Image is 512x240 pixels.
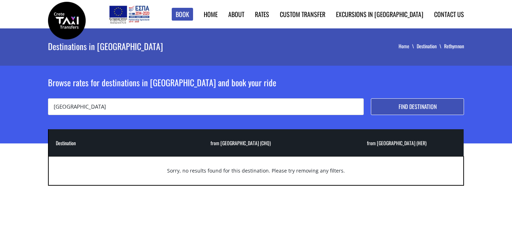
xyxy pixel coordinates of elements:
[417,42,444,50] a: Destination
[172,8,193,21] a: Book
[48,28,313,64] h1: Destinations in [GEOGRAPHIC_DATA]
[48,76,464,98] h2: Browse rates for destinations in [GEOGRAPHIC_DATA] and book your ride
[280,10,325,19] a: Custom Transfer
[48,156,464,185] td: Sorry, no results found for this destination. Please try removing any filters.
[434,10,464,19] a: Contact us
[255,10,269,19] a: Rates
[204,10,218,19] a: Home
[371,98,464,115] button: Find destination
[399,42,417,50] a: Home
[48,98,364,115] input: Type destination name
[48,16,86,23] a: Crete Taxi Transfers | Taxi transfers to Rethymnon | Crete Taxi Transfers
[278,129,434,156] th: from [GEOGRAPHIC_DATA] (HER)
[336,10,423,19] a: Excursions in [GEOGRAPHIC_DATA]
[48,2,86,39] img: Crete Taxi Transfers | Taxi transfers to Rethymnon | Crete Taxi Transfers
[121,129,278,156] th: from [GEOGRAPHIC_DATA] (CHQ)
[108,4,150,25] img: e-bannersEUERDF180X90.jpg
[228,10,244,19] a: About
[48,129,121,156] th: Destination
[444,43,464,50] li: Rethymnon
